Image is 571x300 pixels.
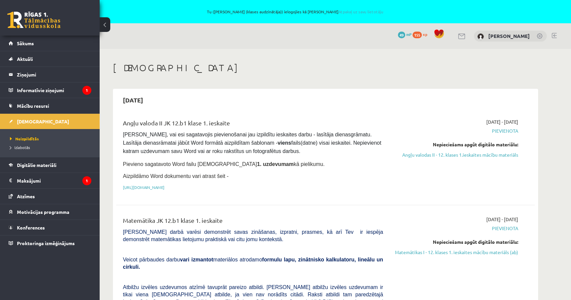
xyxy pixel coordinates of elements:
[17,82,91,98] legend: Informatīvie ziņojumi
[123,118,383,131] div: Angļu valoda II JK 12.b1 klase 1. ieskaite
[113,62,538,74] h1: [DEMOGRAPHIC_DATA]
[116,92,150,108] h2: [DATE]
[123,185,164,190] a: [URL][DOMAIN_NAME]
[180,257,213,262] b: vari izmantot
[477,33,484,40] img: Patrīcija Bērziņa
[10,136,39,141] span: Neizpildītās
[9,114,91,129] a: [DEMOGRAPHIC_DATA]
[7,12,60,28] a: Rīgas 1. Tālmācības vidusskola
[123,216,383,228] div: Matemātika JK 12.b1 klase 1. ieskaite
[17,162,56,168] span: Digitālie materiāli
[413,32,422,38] span: 155
[82,86,91,95] i: 1
[17,240,75,246] span: Proktoringa izmēģinājums
[393,238,518,245] div: Nepieciešams apgūt digitālo materiālu:
[423,32,427,37] span: xp
[393,141,518,148] div: Nepieciešams apgūt digitālo materiālu:
[486,118,518,125] span: [DATE] - [DATE]
[413,32,430,37] a: 155 xp
[9,173,91,188] a: Maksājumi1
[17,56,33,62] span: Aktuāli
[338,9,383,14] a: Atpakaļ uz savu lietotāju
[278,140,291,146] strong: viens
[398,32,412,37] a: 49 mP
[9,36,91,51] a: Sākums
[393,151,518,158] a: Angļu valodas II - 12. klases 1.ieskaites mācību materiāls
[10,136,93,142] a: Neizpildītās
[9,189,91,204] a: Atzīmes
[398,32,405,38] span: 49
[9,235,91,251] a: Proktoringa izmēģinājums
[123,229,383,242] span: [PERSON_NAME] darbā varēsi demonstrēt savas zināšanas, izpratni, prasmes, kā arī Tev ir iespēja d...
[123,257,383,270] span: Veicot pārbaudes darbu materiālos atrodamo
[257,161,294,167] strong: 1. uzdevumam
[10,145,30,150] span: Izlabotās
[9,157,91,173] a: Digitālie materiāli
[17,209,69,215] span: Motivācijas programma
[82,176,91,185] i: 1
[9,67,91,82] a: Ziņojumi
[406,32,412,37] span: mP
[486,216,518,223] span: [DATE] - [DATE]
[9,220,91,235] a: Konferences
[17,225,45,230] span: Konferences
[9,51,91,67] a: Aktuāli
[10,144,93,150] a: Izlabotās
[9,204,91,220] a: Motivācijas programma
[393,249,518,256] a: Matemātikas I - 12. klases 1. ieskaites mācību materiāls (ab)
[17,40,34,46] span: Sākums
[393,127,518,134] span: Pievienota
[123,257,383,270] b: formulu lapu, zinātnisko kalkulatoru, lineālu un cirkuli.
[76,10,514,14] span: Tu ([PERSON_NAME] (klases audzinātāja)) ielogojies kā [PERSON_NAME]
[123,161,325,167] span: Pievieno sagatavoto Word failu [DEMOGRAPHIC_DATA] kā pielikumu.
[9,98,91,113] a: Mācību resursi
[17,193,35,199] span: Atzīmes
[9,82,91,98] a: Informatīvie ziņojumi1
[17,118,69,124] span: [DEMOGRAPHIC_DATA]
[17,173,91,188] legend: Maksājumi
[17,103,49,109] span: Mācību resursi
[123,173,229,179] span: Aizpildāmo Word dokumentu vari atrast šeit -
[123,132,383,154] span: [PERSON_NAME], vai esi sagatavojis pievienošanai jau izpildītu ieskaites darbu - lasītāja dienasg...
[488,33,530,39] a: [PERSON_NAME]
[17,67,91,82] legend: Ziņojumi
[393,225,518,232] span: Pievienota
